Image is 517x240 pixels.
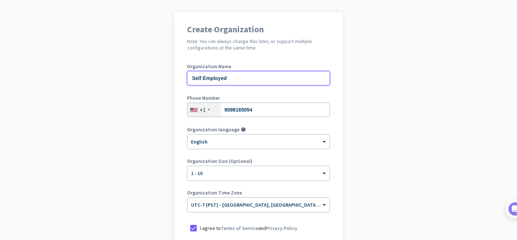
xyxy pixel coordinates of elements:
a: Privacy Policy [266,225,297,231]
label: Organization language [187,127,239,132]
label: Organization Time Zone [187,190,330,195]
label: Organization Size (Optional) [187,159,330,164]
input: 201-555-0123 [187,103,330,117]
div: +1 [200,106,206,113]
label: Organization Name [187,64,330,69]
p: I agree to and [200,225,297,232]
input: What is the name of your organization? [187,71,330,85]
h1: Create Organization [187,25,330,34]
h2: Note: You can always change this later, or support multiple configurations at the same time [187,38,330,51]
a: Terms of Service [221,225,258,231]
label: Phone Number [187,95,330,100]
i: help [241,127,246,132]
